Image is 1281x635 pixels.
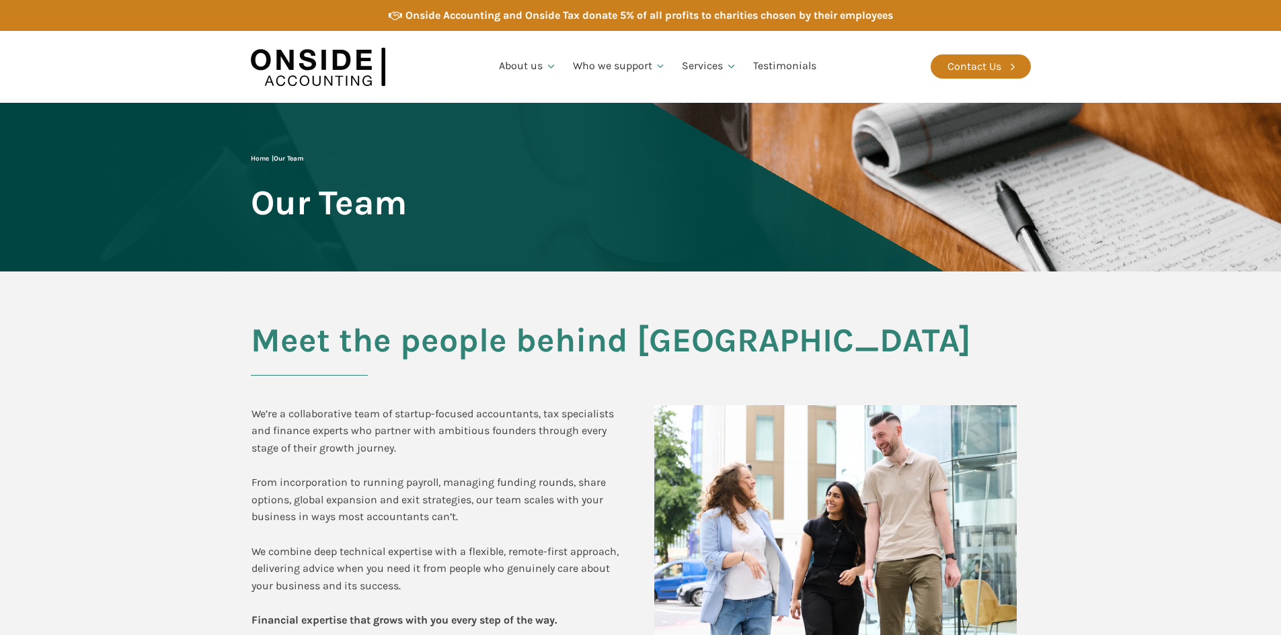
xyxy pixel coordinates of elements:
[565,44,674,89] a: Who we support
[251,41,385,93] img: Onside Accounting
[251,155,303,163] span: |
[405,7,893,24] div: Onside Accounting and Onside Tax donate 5% of all profits to charities chosen by their employees
[251,405,627,629] div: We’re a collaborative team of startup-focused accountants, tax specialists and finance experts wh...
[947,58,1001,75] div: Contact Us
[274,155,303,163] span: Our Team
[251,613,557,626] b: Financial expertise that grows with you every step of the way.
[931,54,1031,79] a: Contact Us
[674,44,745,89] a: Services
[491,44,565,89] a: About us
[251,184,407,221] span: Our Team
[251,322,1031,376] h2: Meet the people behind [GEOGRAPHIC_DATA]
[745,44,824,89] a: Testimonials
[251,155,269,163] a: Home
